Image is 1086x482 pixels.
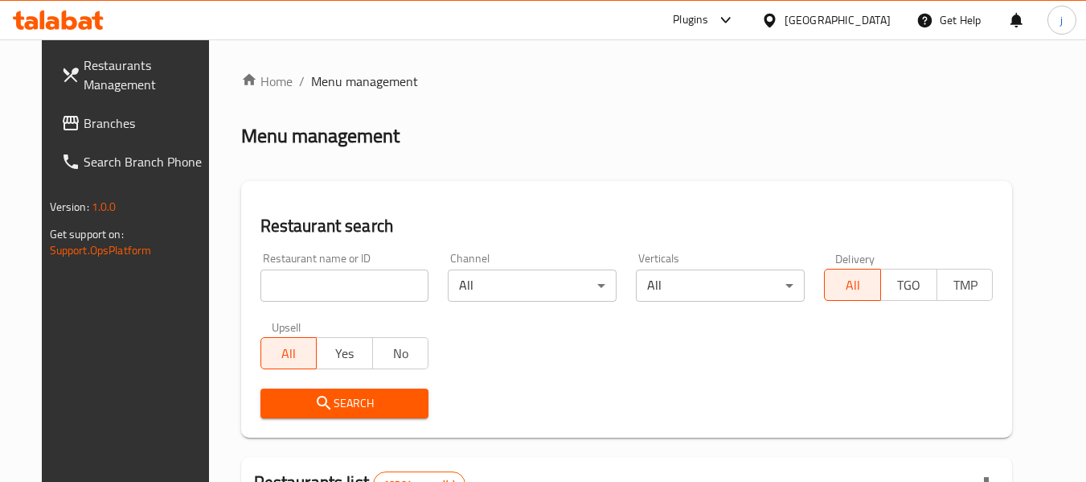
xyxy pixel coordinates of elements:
[48,142,223,181] a: Search Branch Phone
[84,152,211,171] span: Search Branch Phone
[831,274,875,297] span: All
[260,270,429,302] input: Search for restaurant name or ID..
[636,270,805,302] div: All
[241,72,293,91] a: Home
[92,196,117,217] span: 1.0.0
[785,11,891,29] div: [GEOGRAPHIC_DATA]
[880,269,937,301] button: TGO
[272,321,301,332] label: Upsell
[448,270,617,302] div: All
[673,10,708,30] div: Plugins
[260,214,994,238] h2: Restaurant search
[84,113,211,133] span: Branches
[379,342,423,365] span: No
[48,46,223,104] a: Restaurants Management
[944,274,987,297] span: TMP
[84,56,211,94] span: Restaurants Management
[48,104,223,142] a: Branches
[268,342,311,365] span: All
[50,224,124,245] span: Get support on:
[299,72,305,91] li: /
[372,337,429,369] button: No
[241,72,1013,91] nav: breadcrumb
[824,269,881,301] button: All
[835,253,875,264] label: Delivery
[887,274,931,297] span: TGO
[316,337,373,369] button: Yes
[1060,11,1063,29] span: j
[273,393,416,414] span: Search
[323,342,367,365] span: Yes
[50,196,89,217] span: Version:
[50,240,152,261] a: Support.OpsPlatform
[260,337,318,369] button: All
[241,123,400,149] h2: Menu management
[936,269,994,301] button: TMP
[260,389,429,418] button: Search
[311,72,418,91] span: Menu management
